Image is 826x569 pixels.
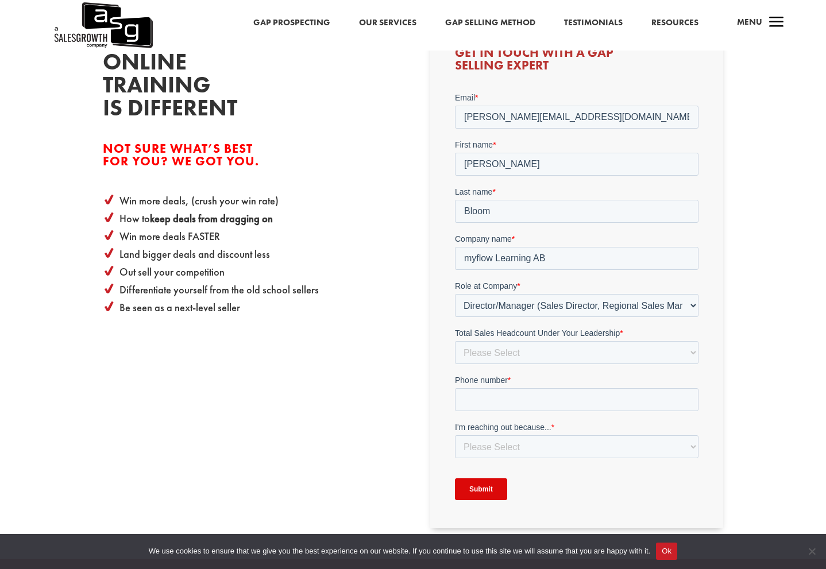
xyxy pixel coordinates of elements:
h2: Gap Selling Online Training Is Different [103,28,275,125]
a: Gap Selling Method [445,16,535,30]
span: No [806,545,817,557]
span: Not Sure What’s Best For You? We Got You. [103,140,259,169]
span: a [765,11,788,34]
li: Win more deals FASTER [113,226,396,244]
a: Testimonials [564,16,623,30]
li: Land bigger deals and discount less [113,244,396,262]
a: Gap Prospecting [253,16,330,30]
span: We use cookies to ensure that we give you the best experience on our website. If you continue to ... [149,545,650,557]
span: Menu [737,16,762,28]
li: Differentiate yourself from the old school sellers [113,280,396,297]
a: Our Services [359,16,416,30]
h3: Get in Touch with a Gap Selling Expert [455,47,698,78]
button: Ok [656,543,677,560]
li: Be seen as a next-level seller [113,297,396,315]
li: Win more deals, (crush your win rate) [113,191,396,208]
a: Resources [651,16,698,30]
iframe: Form 0 [455,92,698,510]
li: Out sell your competition [113,262,396,280]
li: How to [113,208,396,226]
strong: keep deals from dragging on [150,212,273,226]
